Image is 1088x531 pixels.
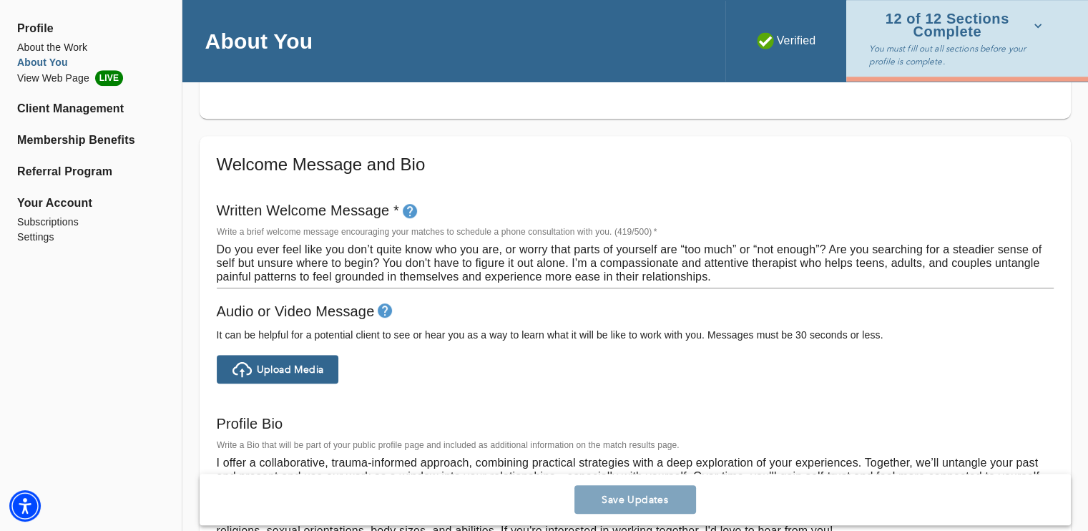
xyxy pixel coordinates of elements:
[217,153,1054,176] h5: Welcome Message and Bio
[205,28,313,54] h4: About You
[257,363,324,376] span: Upload Media
[869,9,1048,42] button: 12 of 12 Sections Complete
[95,70,123,86] span: LIVE
[17,100,165,117] a: Client Management
[374,300,396,321] button: tooltip
[9,490,41,522] div: Accessibility Menu
[17,195,165,212] span: Your Account
[399,200,421,222] button: tooltip
[869,42,1048,68] p: You must fill out all sections before your profile is complete.
[757,32,816,49] p: Verified
[17,230,165,245] a: Settings
[17,132,165,149] a: Membership Benefits
[217,442,680,450] label: Write a Bio that will be part of your public profile page and included as additional information ...
[217,243,1054,283] textarea: Do you ever feel like you don’t quite know who you are, or worry that parts of yourself are “too ...
[217,412,1054,435] h6: Profile Bio
[17,40,165,55] a: About the Work
[869,13,1042,38] span: 12 of 12 Sections Complete
[217,300,375,323] h6: Audio or Video Message
[217,355,338,384] button: Upload Media
[217,328,1054,344] h6: It can be helpful for a potential client to see or hear you as a way to learn what it will be lik...
[17,163,165,180] a: Referral Program
[217,199,1054,223] h6: Written Welcome Message *
[17,55,165,70] a: About You
[17,70,165,86] li: View Web Page
[217,228,657,237] label: Write a brief welcome message encouraging your matches to schedule a phone consultation with you....
[17,70,165,86] a: View Web PageLIVE
[17,20,165,37] span: Profile
[17,215,165,230] a: Subscriptions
